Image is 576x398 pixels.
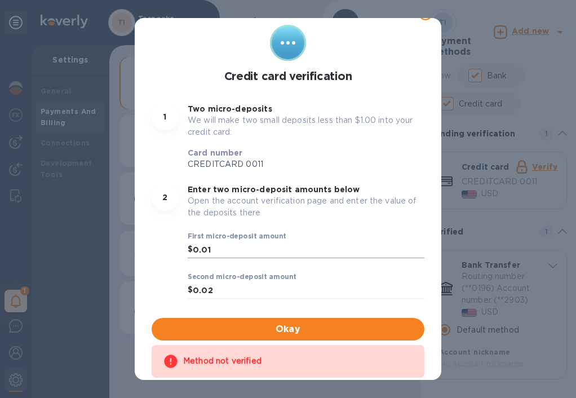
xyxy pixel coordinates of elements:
[193,282,424,299] input: 0.00
[224,70,352,83] h1: Credit card verification
[188,114,424,138] p: We will make two small deposits less than $1.00 into your credit card:
[163,111,166,122] p: 1
[188,233,286,240] label: First micro-deposit amount
[152,318,424,340] button: Okay
[193,241,424,258] input: 0.00
[188,282,193,299] div: $
[188,184,424,195] p: Enter two micro-deposit amounts below
[188,158,302,170] p: CREDITCARD 0011
[161,322,415,336] span: Okay
[188,103,424,114] p: Two micro-deposits
[188,195,424,219] p: Open the account verification page and enter the value of the deposits there
[188,148,243,157] b: Card number
[183,351,413,372] div: Method not verified
[188,241,193,258] div: $
[188,274,296,281] label: Second micro-deposit amount
[162,192,167,203] p: 2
